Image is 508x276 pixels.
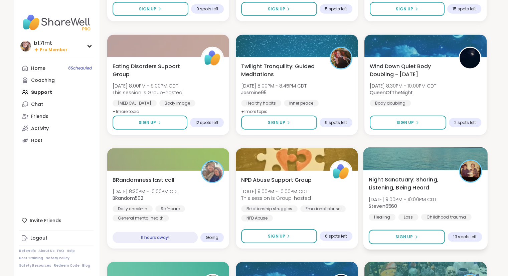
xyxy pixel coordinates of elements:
span: [DATE] 8:00PM - 9:00PM CDT [113,83,182,89]
a: Safety Resources [19,263,51,268]
span: Sign Up [268,233,285,239]
button: Sign Up [369,230,445,244]
div: [MEDICAL_DATA] [113,100,157,107]
div: Chat [31,101,43,108]
span: BRandomness last call [113,176,174,184]
a: Home6Scheduled [19,62,94,74]
span: Night Sanctuary: Sharing, Listening, Being Heard [369,175,452,192]
span: NPD Abuse Support Group [241,176,312,184]
a: FAQ [57,249,64,253]
span: Twilight Tranquility: Guided Meditations [241,62,322,79]
button: Sign Up [370,116,446,130]
div: Coaching [31,77,55,84]
div: Self-care [155,205,185,212]
img: BRandom502 [202,161,223,182]
div: Daily check-in [113,205,153,212]
div: Friends [31,113,48,120]
img: Steven6560 [460,161,481,182]
a: Chat [19,98,94,110]
a: Host [19,134,94,146]
a: About Us [38,249,54,253]
div: General mental health [113,215,169,222]
a: Host Training [19,256,43,261]
span: 15 spots left [453,6,476,12]
div: Activity [31,125,49,132]
span: [DATE] 8:00PM - 8:45PM CDT [241,83,307,89]
div: 11 hours away! [113,232,198,243]
div: Home [31,65,45,72]
span: [DATE] 8:30PM - 10:00PM CDT [370,83,436,89]
span: 9 spots left [325,120,347,125]
span: Sign Up [268,120,285,126]
span: 6 Scheduled [68,65,92,71]
span: Eating Disorders Support Group [113,62,194,79]
div: NPD Abuse [241,215,273,222]
div: Inner peace [284,100,319,107]
b: Steven6560 [369,203,397,210]
div: Relationship struggles [241,205,298,212]
span: Wind Down Quiet Body Doubling - [DATE] [370,62,451,79]
div: Loss [398,214,418,221]
a: Coaching [19,74,94,86]
span: [DATE] 9:00PM - 10:00PM CDT [241,188,311,195]
a: Logout [19,232,94,244]
span: 2 spots left [454,120,476,125]
span: 13 spots left [453,234,477,240]
span: Sign Up [396,120,414,126]
b: BRandom502 [113,195,143,201]
div: Emotional abuse [300,205,346,212]
b: QueenOfTheNight [370,89,413,96]
div: Childhood trauma [421,214,472,221]
img: ShareWell Nav Logo [19,11,94,34]
a: Friends [19,110,94,122]
button: Sign Up [241,116,317,130]
span: [DATE] 8:30PM - 10:00PM CDT [113,188,179,195]
img: bt7lmt [20,41,31,51]
b: Jasmine95 [241,89,267,96]
a: Redeem Code [54,263,79,268]
span: Sign Up [139,120,156,126]
div: Logout [30,235,47,242]
button: Sign Up [370,2,444,16]
span: Going [206,235,218,240]
a: Safety Policy [46,256,69,261]
span: Sign Up [139,6,156,12]
img: Jasmine95 [331,48,351,68]
div: Body doubling [370,100,411,107]
div: Healing [369,214,396,221]
button: Sign Up [241,229,317,243]
div: Invite Friends [19,215,94,227]
span: Sign Up [268,6,285,12]
a: Help [67,249,75,253]
span: 5 spots left [325,6,347,12]
div: Body image [159,100,195,107]
a: Blog [82,263,90,268]
img: QueenOfTheNight [460,48,480,68]
button: Sign Up [113,2,188,16]
span: 6 spots left [325,234,347,239]
a: Activity [19,122,94,134]
span: This session is Group-hosted [241,195,311,201]
a: Referrals [19,249,36,253]
div: Healthy habits [241,100,281,107]
span: Sign Up [395,234,413,240]
div: bt7lmt [34,39,67,47]
button: Sign Up [241,2,317,16]
span: 12 spots left [195,120,218,125]
img: ShareWell [331,161,351,182]
span: Sign Up [396,6,413,12]
img: ShareWell [202,48,223,68]
span: [DATE] 9:00PM - 10:00PM CDT [369,196,437,203]
span: This session is Group-hosted [113,89,182,96]
span: Pro Member [40,47,67,53]
span: 9 spots left [196,6,218,12]
div: Host [31,137,42,144]
button: Sign Up [113,116,187,130]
